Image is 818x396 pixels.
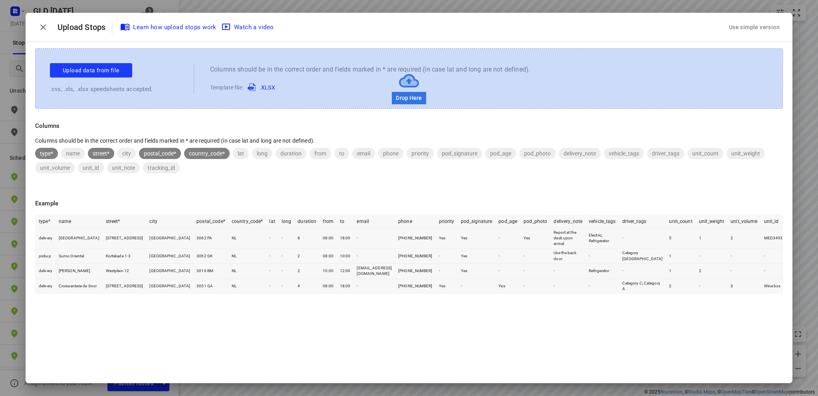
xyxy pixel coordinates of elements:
[193,249,228,264] td: 3062 GK
[458,279,496,293] td: -
[146,228,193,249] td: [GEOGRAPHIC_DATA]
[56,228,103,249] td: [GEOGRAPHIC_DATA]
[550,279,586,293] td: -
[353,228,395,249] td: -
[761,215,786,228] th: unit_id
[666,279,695,293] td: 2
[687,150,723,157] span: unit_count
[550,228,586,249] td: Report at the desk upon arrival
[586,279,619,293] td: -
[337,264,354,279] td: 12:00
[337,279,354,293] td: 18:00
[61,150,85,157] span: name
[337,215,354,228] th: to
[139,150,181,157] span: postal_code*
[193,215,228,228] th: postal_code*
[696,228,727,249] td: 1
[586,215,619,228] th: vehicle_tags
[278,249,295,264] td: -
[35,121,783,131] p: Columns
[495,249,520,264] td: -
[485,150,516,157] span: pod_age
[619,249,666,264] td: Category [GEOGRAPHIC_DATA]
[193,264,228,279] td: 3016 BM
[88,150,114,157] span: street*
[278,228,295,249] td: -
[495,264,520,279] td: -
[392,92,426,104] p: Drop Here
[320,279,337,293] td: 08:00
[266,215,278,228] th: lat
[458,228,496,249] td: Yes
[266,249,278,264] td: -
[276,150,306,157] span: duration
[761,228,786,249] td: MED3493
[146,279,193,293] td: [GEOGRAPHIC_DATA]
[696,249,727,264] td: -
[337,228,354,249] td: 18:00
[220,20,277,34] button: Watch a video
[294,228,320,249] td: 8
[395,249,436,264] td: [PHONE_NUMBER]
[353,249,395,264] td: -
[228,264,266,279] td: NL
[334,150,349,157] span: to
[550,215,586,228] th: delivery_note
[117,150,136,157] span: city
[310,150,331,157] span: from
[437,150,482,157] span: pod_signature
[520,249,550,264] td: -
[266,264,278,279] td: -
[78,165,104,171] span: unit_id
[103,249,147,264] td: Kortekade 1-3
[495,228,520,249] td: -
[294,279,320,293] td: 4
[619,264,666,279] td: -
[36,279,56,293] td: delivery
[696,279,727,293] td: -
[352,150,375,157] span: email
[519,150,556,157] span: pod_photo
[353,264,395,279] td: [EMAIL_ADDRESS][DOMAIN_NAME]
[586,228,619,249] td: Electric; Refrigerator
[666,215,695,228] th: unit_count
[458,264,496,279] td: Yes
[550,264,586,279] td: -
[294,264,320,279] td: 2
[278,279,295,293] td: -
[35,165,75,171] span: unit_volume
[727,215,760,228] th: unit_volume
[228,279,266,293] td: NL
[58,21,112,33] p: Upload Stops
[233,150,249,157] span: lat
[56,279,103,293] td: Croissanterie de Snor
[395,215,436,228] th: phone
[726,20,783,35] button: Use simple version
[252,150,272,157] span: long
[56,264,103,279] td: [PERSON_NAME]
[436,264,458,279] td: -
[278,264,295,279] td: -
[520,279,550,293] td: -
[122,22,216,32] span: Learn how upload stops work
[35,137,783,145] p: Columns should be in the correct order and fields marked in * are required (in case lat and long ...
[228,228,266,249] td: NL
[395,279,436,293] td: [PHONE_NUMBER]
[193,228,228,249] td: 3062 PA
[146,264,193,279] td: [GEOGRAPHIC_DATA]
[223,22,274,32] span: Watch a video
[666,264,695,279] td: 1
[727,150,765,157] span: unit_weight
[520,228,550,249] td: Yes
[266,279,278,293] td: -
[184,150,230,157] span: country_code*
[103,215,147,228] th: street*
[103,264,147,279] td: Westplein 12
[35,199,783,208] p: Example
[458,215,496,228] th: pod_signature
[395,264,436,279] td: [PHONE_NUMBER]
[696,264,727,279] td: 2
[727,21,781,34] div: Use simple version
[550,249,586,264] td: Use the back door
[143,165,180,171] span: tracking_id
